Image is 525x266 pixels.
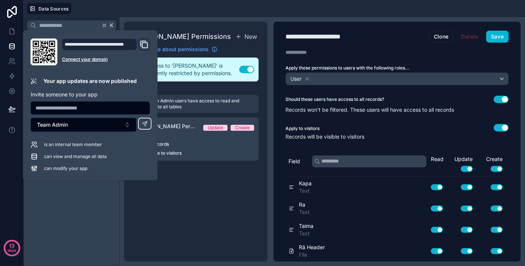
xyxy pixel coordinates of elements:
[285,72,509,85] button: User
[486,31,509,43] button: Save
[446,155,476,172] div: Update
[476,155,506,172] div: Create
[146,150,182,156] span: Visible to visitors
[7,245,16,256] p: days
[285,126,319,132] label: Apply to visitors
[133,46,217,53] a: Learn more about permissions
[138,123,197,130] span: [PERSON_NAME] Permission 1
[62,38,150,65] div: Domain and Custom Link
[299,208,310,216] span: Text
[234,31,259,43] button: New
[9,242,15,250] p: 13
[133,31,231,42] h1: [PERSON_NAME] Permissions
[147,98,253,110] p: Team Admin users have access to read and update all tables
[299,180,312,187] span: Kapa
[285,96,384,102] label: Should these users have access to all records?
[133,46,209,53] span: Learn more about permissions
[62,56,150,62] a: Connect your domain
[37,121,68,129] span: Team Admin
[299,201,310,208] span: Ra
[133,117,259,161] a: [PERSON_NAME] Permission 1UpdateCreateUserAll recordsVisible to visitors
[31,91,150,98] p: Invite someone to your app
[27,3,71,14] button: Data Sources
[299,251,325,259] span: File
[288,158,300,165] span: Field
[146,62,239,77] span: Access to '[PERSON_NAME]' is currently restricted by permissions.
[109,23,114,28] span: K
[290,75,302,83] span: User
[299,222,314,230] span: Taima
[38,6,69,12] span: Data Sources
[43,77,137,85] p: Your app updates are now published
[299,230,314,237] span: Text
[285,65,509,71] label: Apply these permissions to users with the following roles...
[44,142,102,148] span: is an internal team member
[44,166,87,171] span: can modify your app
[138,132,254,138] div: User
[235,125,250,131] div: Create
[431,155,446,163] div: Read
[299,244,325,251] span: Rā Header
[285,133,509,140] p: Records will be visible to visitors
[208,125,223,131] div: Update
[429,31,454,43] button: Clone
[31,118,137,132] button: Select Button
[44,154,107,160] span: can view and manage all data
[299,187,312,195] span: Text
[244,32,257,41] span: New
[285,106,509,114] p: Records won't be filtered. These users will have access to all records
